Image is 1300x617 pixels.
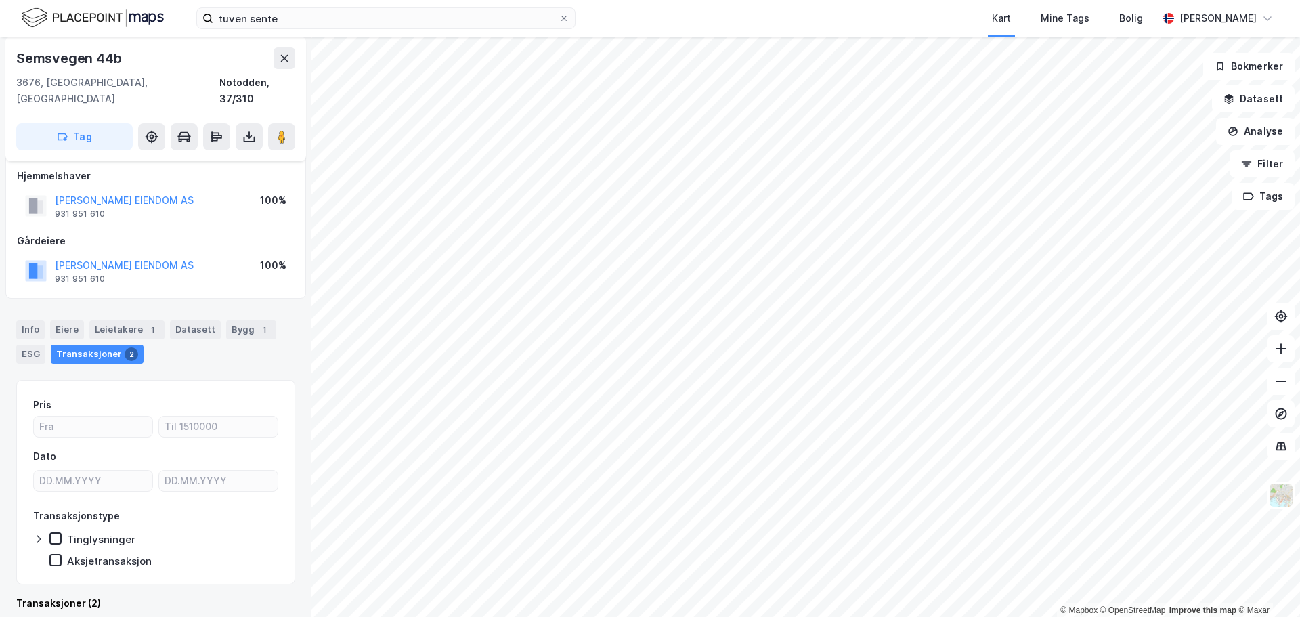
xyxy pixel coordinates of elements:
div: 931 951 610 [55,209,105,219]
button: Tag [16,123,133,150]
a: Improve this map [1169,605,1236,615]
div: Kart [992,10,1011,26]
button: Analyse [1216,118,1295,145]
div: 2 [125,347,138,361]
div: Transaksjonstype [33,508,120,524]
div: Tinglysninger [67,533,135,546]
button: Datasett [1212,85,1295,112]
div: Eiere [50,320,84,339]
div: Gårdeiere [17,233,295,249]
input: DD.MM.YYYY [34,471,152,491]
div: Mine Tags [1041,10,1089,26]
button: Tags [1232,183,1295,210]
div: Aksjetransaksjon [67,555,152,568]
button: Bokmerker [1203,53,1295,80]
img: Z [1268,482,1294,508]
input: DD.MM.YYYY [159,471,278,491]
input: Til 1510000 [159,417,278,437]
div: 3676, [GEOGRAPHIC_DATA], [GEOGRAPHIC_DATA] [16,75,219,107]
div: Notodden, 37/310 [219,75,295,107]
div: Datasett [170,320,221,339]
div: 100% [260,192,286,209]
div: ESG [16,345,45,364]
iframe: Chat Widget [1232,552,1300,617]
div: 931 951 610 [55,274,105,284]
div: 1 [146,323,159,337]
div: Semsvegen 44b [16,47,124,69]
div: Bolig [1119,10,1143,26]
div: Hjemmelshaver [17,168,295,184]
div: Transaksjoner [51,345,144,364]
div: Bygg [226,320,276,339]
input: Søk på adresse, matrikkel, gårdeiere, leietakere eller personer [213,8,559,28]
div: 1 [257,323,271,337]
img: logo.f888ab2527a4732fd821a326f86c7f29.svg [22,6,164,30]
div: 100% [260,257,286,274]
div: Transaksjoner (2) [16,595,295,612]
div: Dato [33,448,56,465]
div: Pris [33,397,51,413]
a: Mapbox [1060,605,1098,615]
div: [PERSON_NAME] [1179,10,1257,26]
input: Fra [34,417,152,437]
button: Filter [1230,150,1295,177]
div: Leietakere [89,320,165,339]
a: OpenStreetMap [1100,605,1166,615]
div: Info [16,320,45,339]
